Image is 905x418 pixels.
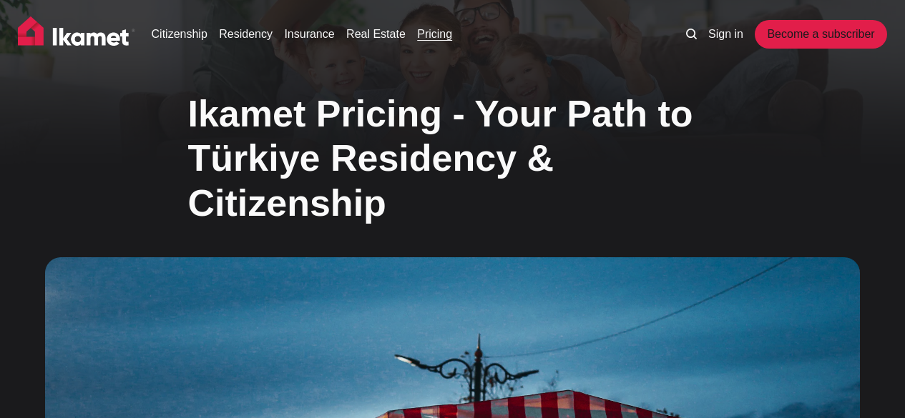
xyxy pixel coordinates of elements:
[219,26,273,43] a: Residency
[708,26,743,43] a: Sign in
[152,26,207,43] a: Citizenship
[188,91,718,225] h1: Ikamet Pricing - Your Path to Türkiye Residency & Citizenship
[18,16,135,52] img: Ikamet home
[284,26,334,43] a: Insurance
[346,26,406,43] a: Real Estate
[755,20,886,49] a: Become a subscriber
[417,26,452,43] a: Pricing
